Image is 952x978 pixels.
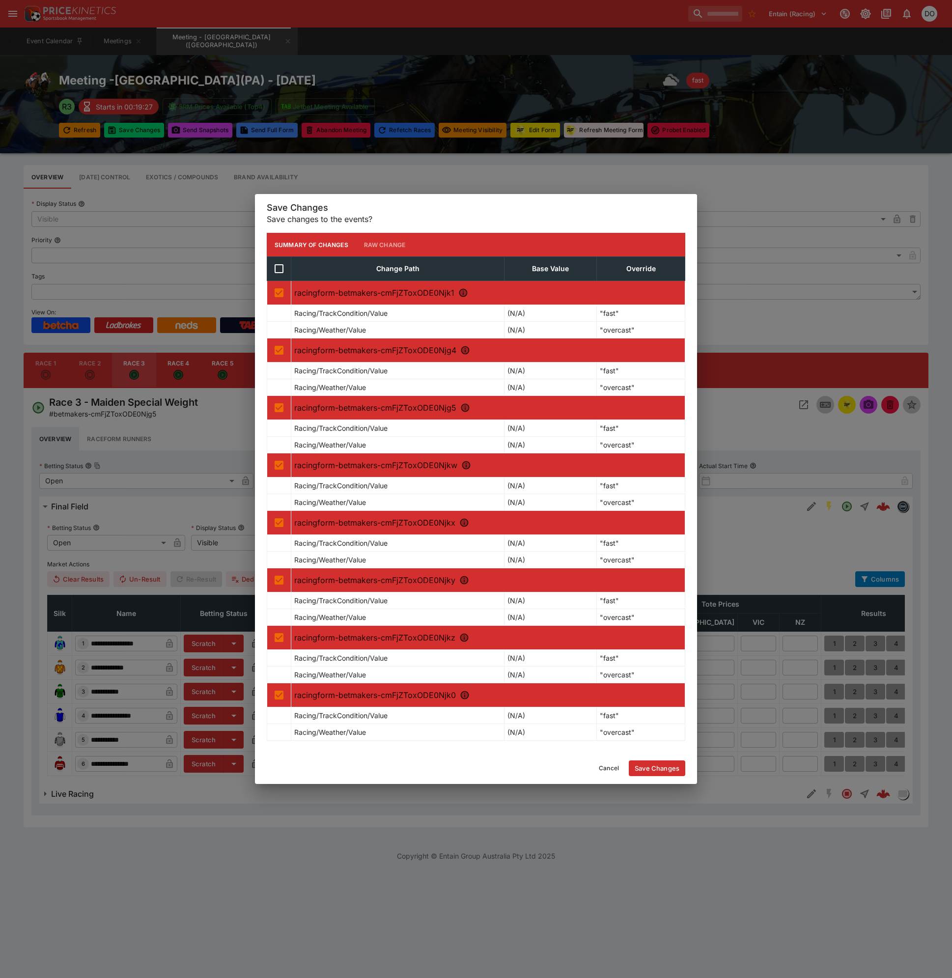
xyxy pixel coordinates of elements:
[597,494,685,511] td: "overcast"
[458,288,468,298] svg: R1 - Race 1 - Claiming
[597,363,685,379] td: "fast"
[597,592,685,609] td: "fast"
[504,257,597,281] th: Base Value
[504,305,597,322] td: (N/A)
[597,257,685,281] th: Override
[504,535,597,552] td: (N/A)
[504,592,597,609] td: (N/A)
[593,760,625,776] button: Cancel
[294,440,366,450] p: Racing/Weather/Value
[504,667,597,683] td: (N/A)
[504,437,597,453] td: (N/A)
[504,552,597,568] td: (N/A)
[597,667,685,683] td: "overcast"
[504,322,597,338] td: (N/A)
[294,574,682,586] p: racingform-betmakers-cmFjZToxODE0Njky
[597,650,685,667] td: "fast"
[294,595,388,606] p: Racing/TrackCondition/Value
[504,609,597,626] td: (N/A)
[294,710,388,721] p: Racing/TrackCondition/Value
[504,707,597,724] td: (N/A)
[504,477,597,494] td: (N/A)
[597,609,685,626] td: "overcast"
[504,363,597,379] td: (N/A)
[294,497,366,507] p: Racing/Weather/Value
[294,423,388,433] p: Racing/TrackCondition/Value
[294,402,682,414] p: racingform-betmakers-cmFjZToxODE0Njg5
[504,724,597,741] td: (N/A)
[597,707,685,724] td: "fast"
[267,202,685,213] h5: Save Changes
[597,379,685,396] td: "overcast"
[294,727,366,737] p: Racing/Weather/Value
[294,555,366,565] p: Racing/Weather/Value
[294,365,388,376] p: Racing/TrackCondition/Value
[504,650,597,667] td: (N/A)
[459,633,469,643] svg: R7 - Race 7 - Starter Optional Claiming
[504,494,597,511] td: (N/A)
[267,233,356,256] button: Summary of Changes
[294,689,682,701] p: racingform-betmakers-cmFjZToxODE0Njk0
[597,552,685,568] td: "overcast"
[504,379,597,396] td: (N/A)
[504,420,597,437] td: (N/A)
[597,535,685,552] td: "fast"
[460,345,470,355] svg: R2 - Race 2 - Maiden Claiming
[460,690,470,700] svg: R8 - Race 8 - Claiming
[459,518,469,528] svg: R5 - Race 5 - Maiden Special Weight
[294,459,682,471] p: racingform-betmakers-cmFjZToxODE0Njkw
[356,233,414,256] button: Raw Change
[294,632,682,643] p: racingform-betmakers-cmFjZToxODE0Njkz
[629,760,685,776] button: Save Changes
[597,322,685,338] td: "overcast"
[294,308,388,318] p: Racing/TrackCondition/Value
[294,612,366,622] p: Racing/Weather/Value
[597,420,685,437] td: "fast"
[294,344,682,356] p: racingform-betmakers-cmFjZToxODE0Njg4
[597,477,685,494] td: "fast"
[597,724,685,741] td: "overcast"
[294,287,682,299] p: racingform-betmakers-cmFjZToxODE0Njk1
[459,575,469,585] svg: R6 - Race 6 - Allowance Optional Claiming
[294,670,366,680] p: Racing/Weather/Value
[461,460,471,470] svg: R4 - Race 4 - Claiming
[294,538,388,548] p: Racing/TrackCondition/Value
[267,213,685,225] p: Save changes to the events?
[460,403,470,413] svg: R3 - Race 3 - Maiden Special Weight
[291,257,504,281] th: Change Path
[597,437,685,453] td: "overcast"
[294,325,366,335] p: Racing/Weather/Value
[597,305,685,322] td: "fast"
[294,653,388,663] p: Racing/TrackCondition/Value
[294,480,388,491] p: Racing/TrackCondition/Value
[294,517,682,529] p: racingform-betmakers-cmFjZToxODE0Njkx
[294,382,366,392] p: Racing/Weather/Value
